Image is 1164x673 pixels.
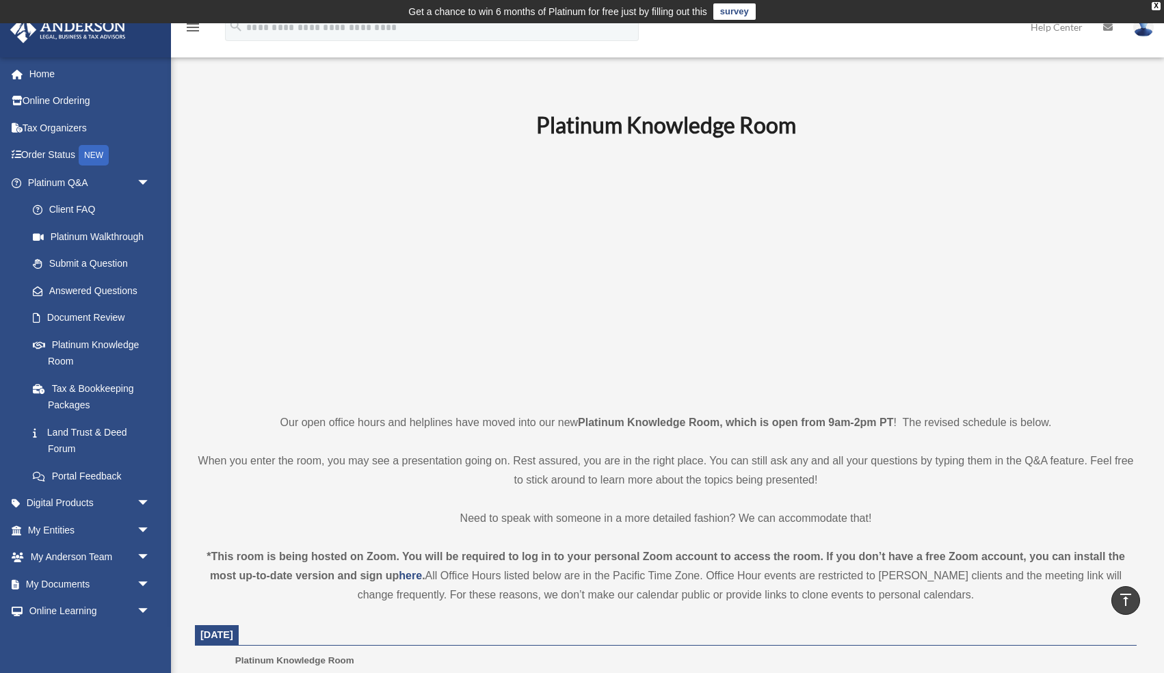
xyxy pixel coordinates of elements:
[19,419,171,462] a: Land Trust & Deed Forum
[200,629,233,640] span: [DATE]
[536,111,796,138] b: Platinum Knowledge Room
[195,509,1137,528] p: Need to speak with someone in a more detailed fashion? We can accommodate that!
[185,19,201,36] i: menu
[137,516,164,544] span: arrow_drop_down
[228,18,243,34] i: search
[19,223,171,250] a: Platinum Walkthrough
[713,3,756,20] a: survey
[195,451,1137,490] p: When you enter the room, you may see a presentation going on. Rest assured, you are in the right ...
[10,598,171,625] a: Online Learningarrow_drop_down
[10,570,171,598] a: My Documentsarrow_drop_down
[422,570,425,581] strong: .
[10,624,171,652] a: Billingarrow_drop_down
[195,547,1137,605] div: All Office Hours listed below are in the Pacific Time Zone. Office Hour events are restricted to ...
[10,142,171,170] a: Order StatusNEW
[195,413,1137,432] p: Our open office hours and helplines have moved into our new ! The revised schedule is below.
[408,3,707,20] div: Get a chance to win 6 months of Platinum for free just by filling out this
[461,157,871,388] iframe: 231110_Toby_KnowledgeRoom
[137,624,164,652] span: arrow_drop_down
[137,169,164,197] span: arrow_drop_down
[10,516,171,544] a: My Entitiesarrow_drop_down
[137,598,164,626] span: arrow_drop_down
[19,304,171,332] a: Document Review
[185,24,201,36] a: menu
[19,375,171,419] a: Tax & Bookkeeping Packages
[207,551,1125,581] strong: *This room is being hosted on Zoom. You will be required to log in to your personal Zoom account ...
[10,88,171,115] a: Online Ordering
[578,417,893,428] strong: Platinum Knowledge Room, which is open from 9am-2pm PT
[137,490,164,518] span: arrow_drop_down
[10,169,171,196] a: Platinum Q&Aarrow_drop_down
[399,570,422,581] a: here
[1133,17,1154,37] img: User Pic
[6,16,130,43] img: Anderson Advisors Platinum Portal
[19,462,171,490] a: Portal Feedback
[79,145,109,166] div: NEW
[1152,2,1161,10] div: close
[235,655,354,665] span: Platinum Knowledge Room
[137,544,164,572] span: arrow_drop_down
[10,490,171,517] a: Digital Productsarrow_drop_down
[19,277,171,304] a: Answered Questions
[10,114,171,142] a: Tax Organizers
[19,250,171,278] a: Submit a Question
[137,570,164,598] span: arrow_drop_down
[10,60,171,88] a: Home
[19,196,171,224] a: Client FAQ
[19,331,164,375] a: Platinum Knowledge Room
[10,544,171,571] a: My Anderson Teamarrow_drop_down
[1117,592,1134,608] i: vertical_align_top
[1111,586,1140,615] a: vertical_align_top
